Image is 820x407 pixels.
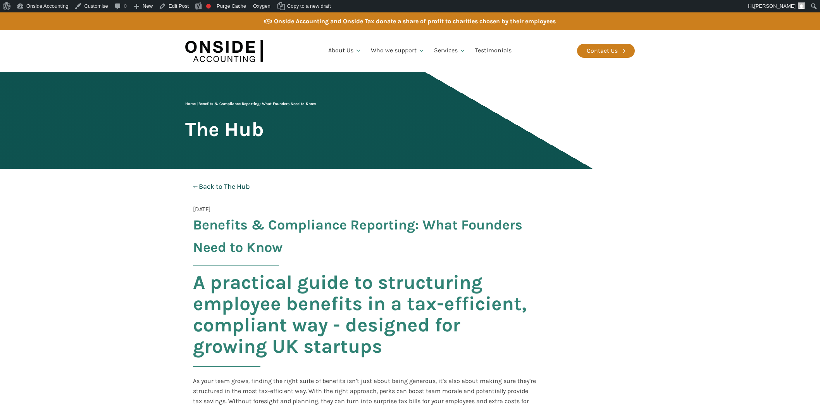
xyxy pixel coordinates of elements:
span: [PERSON_NAME] [754,3,796,9]
b: ← [192,182,199,191]
h2: A practical guide to structuring employee benefits in a tax-efficient, compliant way - designed f... [193,272,537,367]
a: Who we support [366,38,429,64]
a: About Us [324,38,366,64]
a: Services [429,38,470,64]
div: Contact Us [587,46,618,56]
a: ←Back to The Hub [185,177,257,197]
img: Onside Accounting [185,36,263,66]
a: Home [185,102,196,106]
a: Contact Us [577,44,635,58]
div: Onside Accounting and Onside Tax donate a share of profit to charities chosen by their employees [274,16,556,26]
a: Testimonials [470,38,516,64]
h1: The Hub [185,119,264,140]
span: | [185,102,316,106]
span: [DATE] [193,204,211,214]
div: Focus keyphrase not set [206,4,211,9]
span: Benefits & Compliance Reporting: What Founders Need to Know [193,214,537,259]
span: Benefits & Compliance Reporting: What Founders Need to Know [198,102,316,106]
